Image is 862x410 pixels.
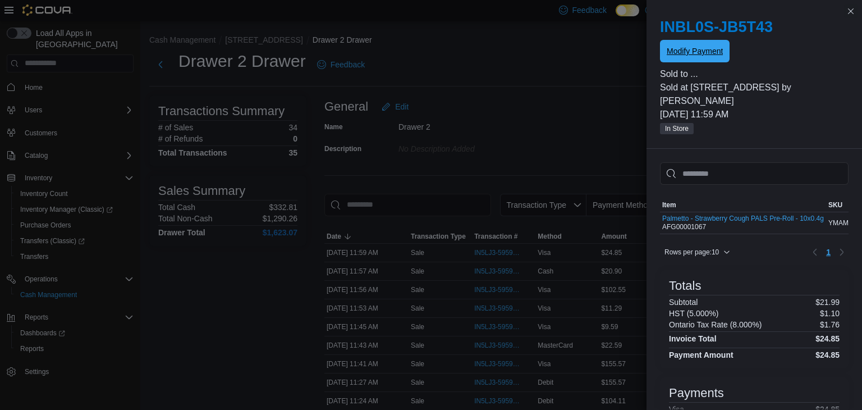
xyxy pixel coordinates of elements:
input: This is a search bar. As you type, the results lower in the page will automatically filter. [660,162,849,185]
p: $21.99 [815,298,840,307]
p: Sold at [STREET_ADDRESS] by [PERSON_NAME] [660,81,849,108]
h3: Totals [669,279,701,293]
p: Sold to ... [660,67,849,81]
p: [DATE] 11:59 AM [660,108,849,121]
span: SKU [828,201,842,209]
nav: Pagination for table: MemoryTable from EuiInMemoryTable [808,243,849,261]
h6: Ontario Tax Rate (8.000%) [669,320,762,329]
div: AFG00001067 [662,215,824,231]
span: In Store [660,123,694,134]
span: Modify Payment [667,45,723,57]
p: $1.10 [820,309,840,318]
button: Previous page [808,245,822,259]
h4: $24.85 [815,334,840,343]
h4: Invoice Total [669,334,717,343]
button: Close this dialog [844,4,858,18]
button: Next page [835,245,849,259]
span: Item [662,201,676,209]
span: 1 [826,247,831,258]
h4: Payment Amount [669,350,733,359]
button: Palmetto - Strawberry Cough PALS Pre-Roll - 10x0.4g [662,215,824,222]
button: Rows per page:10 [660,245,735,259]
button: Page 1 of 1 [822,243,835,261]
h6: Subtotal [669,298,698,307]
p: $1.76 [820,320,840,329]
h3: Payments [669,386,724,400]
h6: HST (5.000%) [669,309,718,318]
span: In Store [665,124,689,134]
h2: INBL0S-JB5T43 [660,18,849,36]
ul: Pagination for table: MemoryTable from EuiInMemoryTable [822,243,835,261]
button: Modify Payment [660,40,730,62]
h4: $24.85 [815,350,840,359]
span: Rows per page : 10 [664,248,719,257]
button: Item [660,198,826,212]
